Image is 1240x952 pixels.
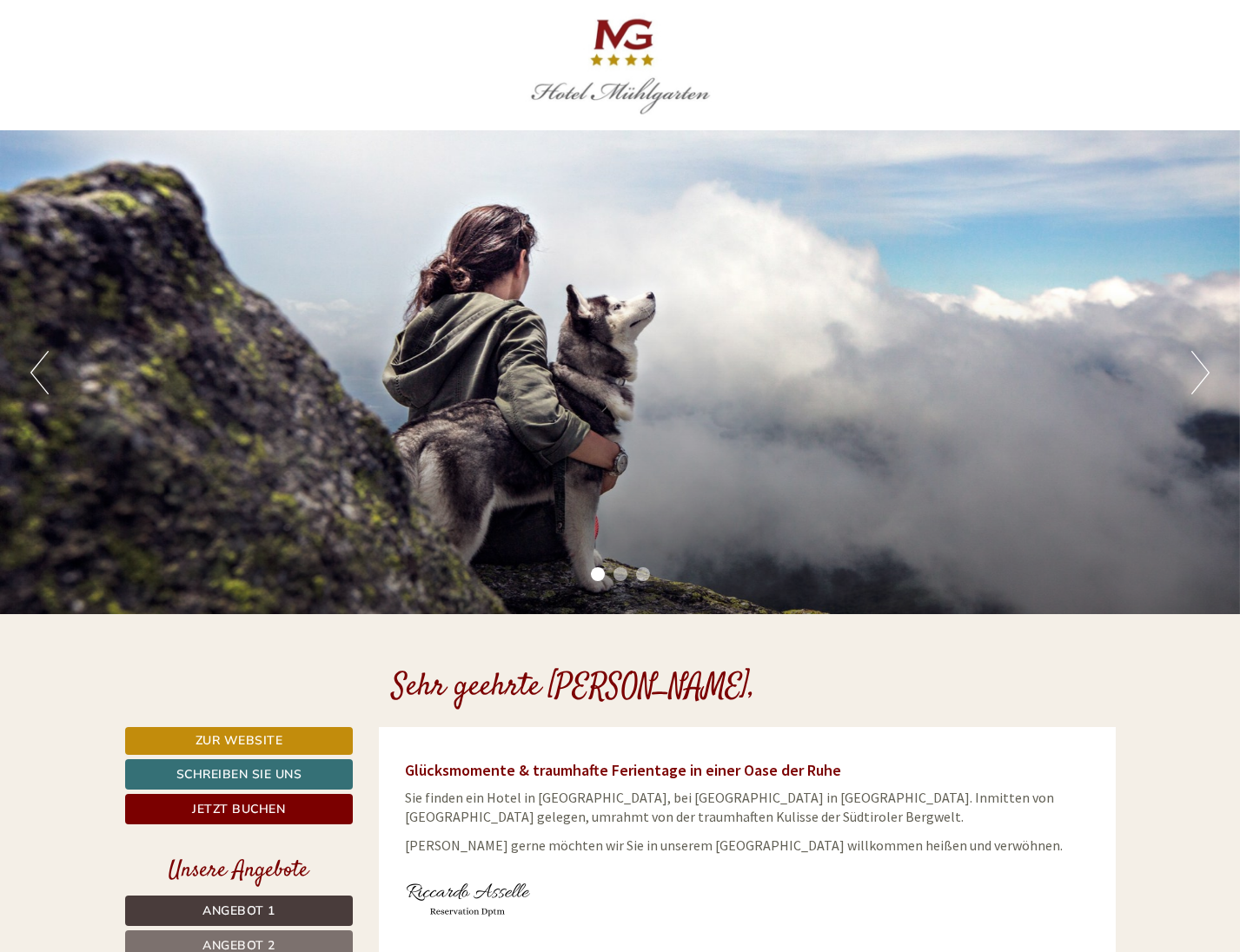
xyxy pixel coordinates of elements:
span: Angebot 1 [202,902,275,919]
button: Previous [30,351,49,394]
span: Sie finden ein Hotel in [GEOGRAPHIC_DATA], bei [GEOGRAPHIC_DATA] in [GEOGRAPHIC_DATA]. Inmitten v... [405,789,1054,826]
button: Next [1191,351,1210,394]
img: user-152.jpg [405,864,532,934]
a: Zur Website [125,727,354,755]
div: Unsere Angebote [125,855,354,887]
span: Glücksmomente & traumhafte Ferientage in einer Oase der Ruhe [405,760,841,780]
a: Schreiben Sie uns [125,759,354,790]
a: Jetzt buchen [125,794,354,824]
h1: Sehr geehrte [PERSON_NAME], [392,671,755,705]
p: [PERSON_NAME] gerne möchten wir Sie in unserem [GEOGRAPHIC_DATA] willkommen heißen und verwöhnen. [405,836,1090,856]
